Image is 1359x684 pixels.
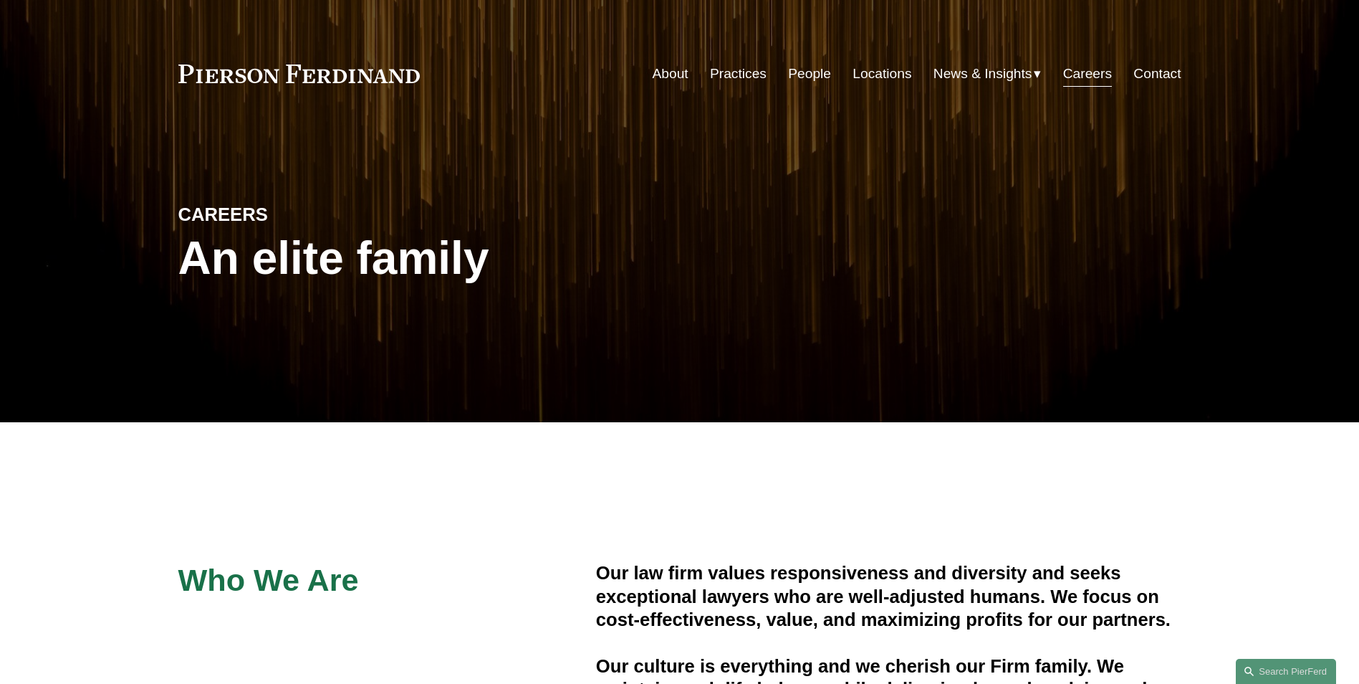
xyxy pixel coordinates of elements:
[710,60,767,87] a: Practices
[933,62,1032,87] span: News & Insights
[1133,60,1181,87] a: Contact
[853,60,911,87] a: Locations
[596,561,1181,631] h4: Our law firm values responsiveness and diversity and seeks exceptional lawyers who are well-adjus...
[933,60,1042,87] a: folder dropdown
[788,60,831,87] a: People
[653,60,688,87] a: About
[1063,60,1112,87] a: Careers
[1236,659,1336,684] a: Search this site
[178,203,429,226] h4: CAREERS
[178,232,680,285] h1: An elite family
[178,563,359,597] span: Who We Are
